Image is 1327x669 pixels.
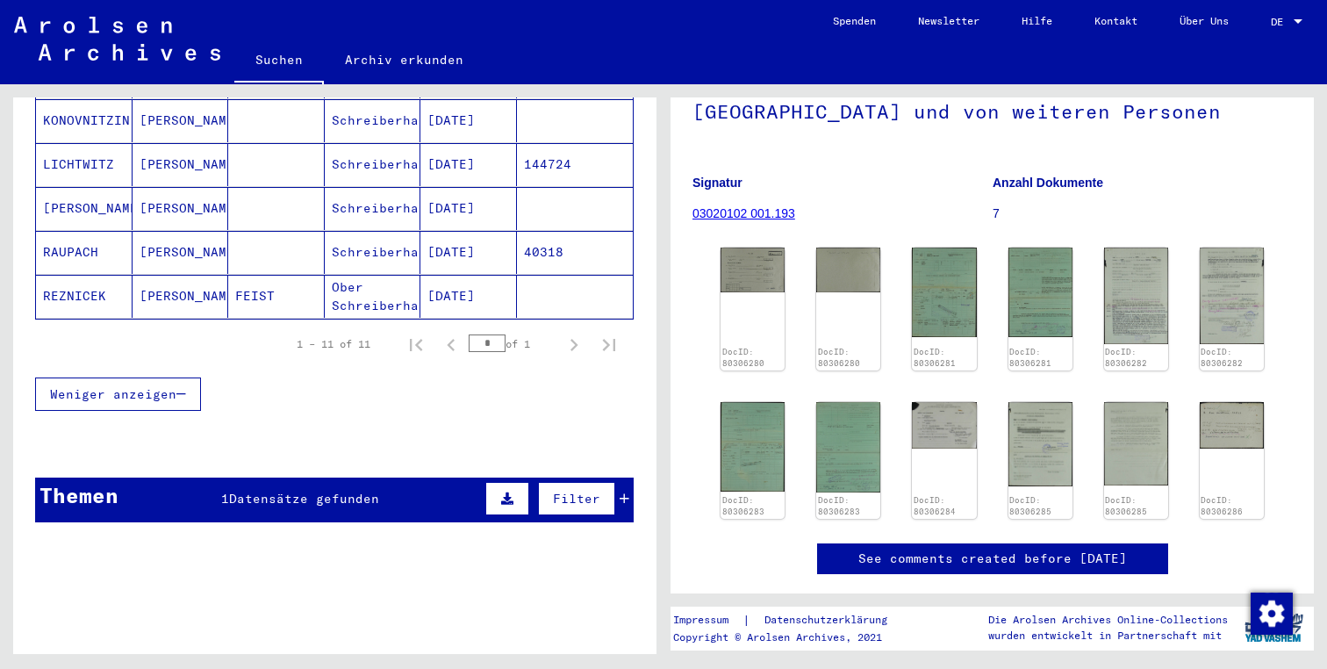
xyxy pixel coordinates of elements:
b: Signatur [692,176,742,190]
a: DocID: 80306285 [1105,495,1147,517]
mat-cell: Schreiberhau [325,99,421,142]
a: Datenschutzerklärung [750,611,908,629]
b: Anzahl Dokumente [993,176,1103,190]
img: 001.jpg [721,248,785,292]
img: Zustimmung ändern [1251,593,1293,635]
button: Last page [592,327,627,362]
mat-cell: FEIST [228,275,325,318]
span: Filter [553,491,600,507]
a: DocID: 80306283 [722,495,764,517]
a: DocID: 80306286 [1201,495,1243,517]
img: 002.jpg [816,248,880,292]
mat-cell: KONOVNITZIN [36,99,133,142]
a: DocID: 80306280 [818,347,860,369]
div: of 1 [469,335,556,352]
p: Copyright © Arolsen Archives, 2021 [673,629,908,645]
a: Impressum [673,611,742,629]
mat-cell: Schreiberhau [325,231,421,274]
img: yv_logo.png [1241,606,1307,650]
span: 1 [221,491,229,507]
a: DocID: 80306285 [1009,495,1051,517]
button: Next page [556,327,592,362]
img: 001.jpg [912,248,976,336]
mat-cell: Schreiberhau [325,187,421,230]
p: 7 [993,205,1292,223]
mat-cell: 40318 [517,231,634,274]
a: DocID: 80306281 [914,347,956,369]
img: 002.jpg [1008,248,1072,337]
button: Filter [538,482,615,515]
mat-cell: [DATE] [420,143,517,186]
mat-cell: 144724 [517,143,634,186]
div: Themen [39,479,118,511]
mat-cell: Schreiberhau [325,143,421,186]
mat-cell: [PERSON_NAME] [133,143,229,186]
a: DocID: 80306280 [722,347,764,369]
mat-cell: [DATE] [420,275,517,318]
mat-cell: [PERSON_NAME] [133,231,229,274]
img: 001.jpg [1200,402,1264,448]
mat-cell: [DATE] [420,187,517,230]
img: 001.jpg [1104,248,1168,344]
a: DocID: 80306284 [914,495,956,517]
span: Datensätze gefunden [229,491,379,507]
img: 001.jpg [1008,402,1072,486]
img: 002.jpg [1200,248,1264,344]
mat-cell: LICHTWITZ [36,143,133,186]
mat-cell: Ober Schreiberhau [325,275,421,318]
button: Previous page [434,327,469,362]
a: DocID: 80306282 [1201,347,1243,369]
div: Zustimmung ändern [1250,592,1292,634]
a: 03020102 001.193 [692,206,795,220]
img: 001.jpg [721,402,785,492]
button: First page [398,327,434,362]
mat-cell: REZNICEK [36,275,133,318]
a: DocID: 80306281 [1009,347,1051,369]
p: wurden entwickelt in Partnerschaft mit [988,628,1228,644]
mat-cell: [DATE] [420,231,517,274]
mat-cell: [PERSON_NAME] [133,99,229,142]
a: Archiv erkunden [324,39,484,81]
mat-cell: [PERSON_NAME] [133,275,229,318]
a: DocID: 80306283 [818,495,860,517]
p: Die Arolsen Archives Online-Collections [988,612,1228,628]
img: 002.jpg [816,402,880,493]
div: 1 – 11 of 11 [297,336,370,352]
a: See comments created before [DATE] [858,550,1127,568]
span: DE [1271,16,1290,28]
a: Suchen [234,39,324,84]
a: DocID: 80306282 [1105,347,1147,369]
img: 001.jpg [912,402,976,449]
mat-cell: [PERSON_NAME] [133,187,229,230]
mat-cell: [PERSON_NAME] [36,187,133,230]
mat-cell: [DATE] [420,99,517,142]
div: | [673,611,908,629]
img: 002.jpg [1104,402,1168,486]
img: Arolsen_neg.svg [14,17,220,61]
span: Weniger anzeigen [50,386,176,402]
button: Weniger anzeigen [35,378,201,411]
mat-cell: RAUPACH [36,231,133,274]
